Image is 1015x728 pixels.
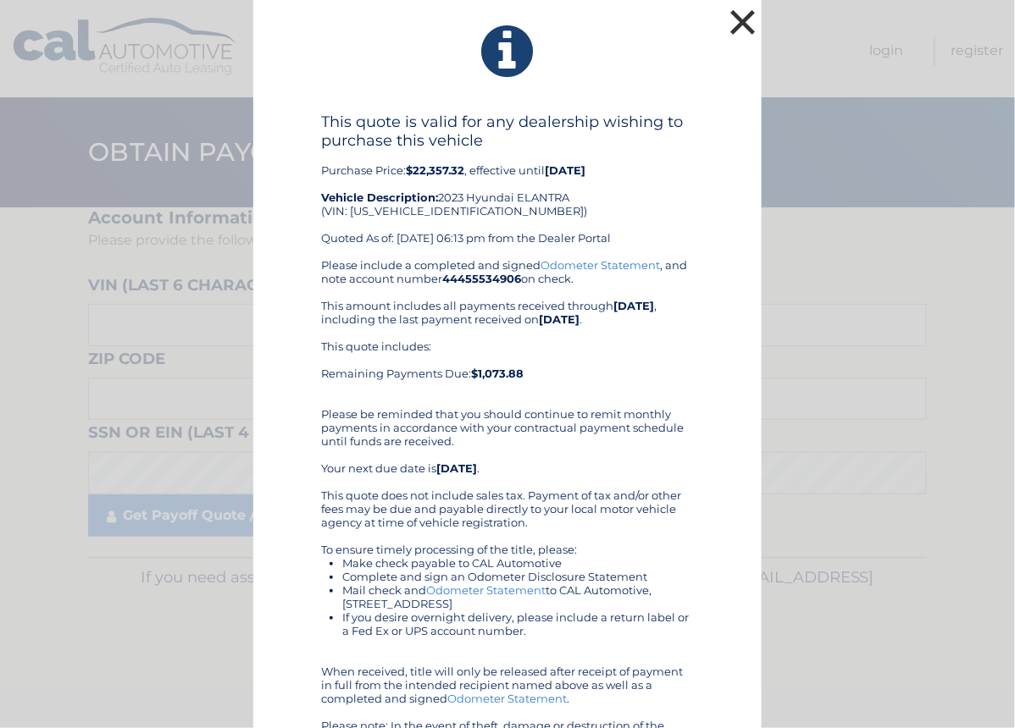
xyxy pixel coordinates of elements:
a: Odometer Statement [541,258,660,272]
button: × [726,5,760,39]
b: [DATE] [436,461,477,475]
a: Odometer Statement [447,692,567,705]
b: $22,357.32 [406,163,464,177]
b: [DATE] [613,299,654,312]
div: This quote includes: Remaining Payments Due: [321,339,694,394]
a: Odometer Statement [426,583,546,597]
b: [DATE] [545,163,585,177]
li: Complete and sign an Odometer Disclosure Statement [342,570,694,583]
li: Make check payable to CAL Automotive [342,556,694,570]
b: $1,073.88 [471,367,524,380]
h4: This quote is valid for any dealership wishing to purchase this vehicle [321,113,694,150]
strong: Vehicle Description: [321,190,438,204]
b: [DATE] [539,312,580,326]
div: Purchase Price: , effective until 2023 Hyundai ELANTRA (VIN: [US_VEHICLE_IDENTIFICATION_NUMBER]) ... [321,113,694,258]
li: If you desire overnight delivery, please include a return label or a Fed Ex or UPS account number. [342,610,694,637]
li: Mail check and to CAL Automotive, [STREET_ADDRESS] [342,583,694,610]
b: 44455534906 [442,272,521,285]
